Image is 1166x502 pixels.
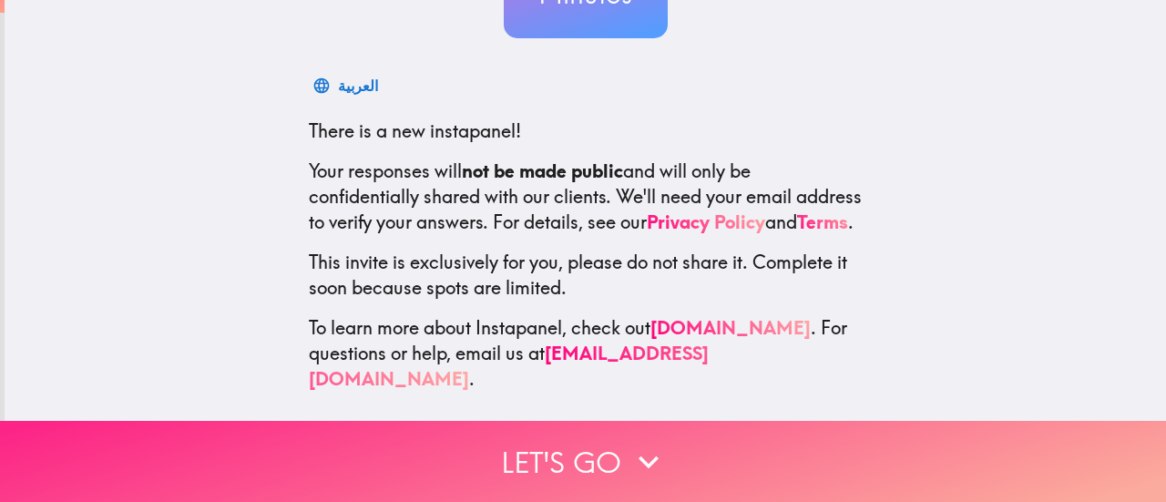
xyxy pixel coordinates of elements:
[309,159,863,235] p: Your responses will and will only be confidentially shared with our clients. We'll need your emai...
[309,315,863,392] p: To learn more about Instapanel, check out . For questions or help, email us at .
[462,159,623,182] b: not be made public
[650,316,811,339] a: [DOMAIN_NAME]
[309,342,709,390] a: [EMAIL_ADDRESS][DOMAIN_NAME]
[309,250,863,301] p: This invite is exclusively for you, please do not share it. Complete it soon because spots are li...
[309,67,385,104] button: العربية
[338,73,378,98] div: العربية
[797,210,848,233] a: Terms
[647,210,765,233] a: Privacy Policy
[309,119,521,142] span: There is a new instapanel!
